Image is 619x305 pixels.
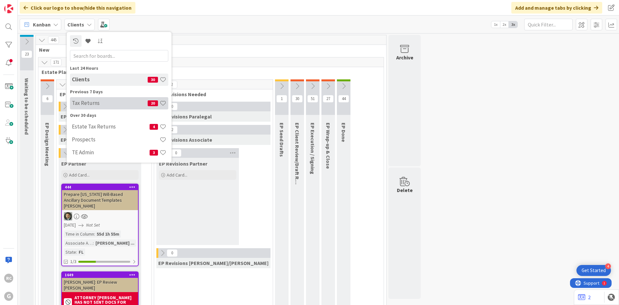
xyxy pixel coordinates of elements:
[148,100,158,106] span: 20
[307,95,318,103] span: 51
[72,136,160,143] h4: Prospects
[158,113,212,120] span: EP Revisions Paralegal
[62,212,138,220] div: CG
[64,239,93,247] div: Associate Assigned
[69,172,90,178] span: Add Card...
[62,272,138,278] div: 1649
[576,265,611,276] div: Open Get Started checklist, remaining modules: 4
[44,123,51,166] span: EP Design Meeting
[325,123,331,169] span: EP Wrap-up & Close
[397,186,413,194] div: Delete
[62,278,138,292] div: [PERSON_NAME]: EP Review [PERSON_NAME]
[62,184,138,190] div: 444
[61,160,86,167] span: EP Partner
[159,160,207,167] span: EP Revisions Partner
[72,100,148,106] h4: Tax Returns
[62,184,138,210] div: 444Prepare [US_STATE] Will-Based Ancillary Document Templates [PERSON_NAME]
[70,112,168,119] div: Over 30 days
[93,239,94,247] span: :
[294,123,300,213] span: EP Client Review/Draft Review Meeting
[42,69,376,75] span: Estate Planning
[20,2,135,14] div: Click our logo to show/hide this navigation
[94,239,136,247] div: [PERSON_NAME] ...
[21,50,32,58] span: 23
[171,149,182,157] span: 0
[34,3,35,8] div: 1
[70,88,168,95] div: Previous 7 Days
[62,272,138,292] div: 1649[PERSON_NAME]: EP Review [PERSON_NAME]
[33,21,51,28] span: Kanban
[86,222,100,228] i: Not Set
[323,95,334,103] span: 27
[524,19,573,30] input: Quick Filter...
[72,149,150,156] h4: TE Admin
[292,95,303,103] span: 30
[578,293,591,301] a: 2
[61,113,91,120] span: EP Paralegal
[157,91,265,97] span: EP Revisions Needed
[42,95,53,103] span: 6
[14,1,29,9] span: Support
[150,150,158,156] span: 3
[582,267,606,274] div: Get Started
[70,50,168,62] input: Search for boards...
[150,124,158,130] span: 4
[511,2,602,14] div: Add and manage tabs by clicking
[338,95,349,103] span: 44
[158,137,212,143] span: EP Revisions Associate
[64,249,76,256] div: State
[309,123,316,174] span: EP Execution / Signing
[60,91,143,97] span: EP Drafting
[158,260,269,266] span: EP Revisions Brad/Jonas
[65,273,138,277] div: 1649
[4,274,13,283] div: RC
[51,58,62,66] span: 171
[396,54,413,61] div: Archive
[64,212,72,220] img: CG
[605,263,611,269] div: 4
[95,230,121,238] div: 55d 1h 55m
[276,95,287,103] span: 1
[61,137,91,143] span: EP Associate
[48,36,59,44] span: 445
[67,21,84,28] b: Clients
[94,230,95,238] span: :
[167,172,187,178] span: Add Card...
[148,77,158,83] span: 30
[4,4,13,13] img: Visit kanbanzone.com
[279,123,285,157] span: EP Send Drafts
[64,222,76,229] span: [DATE]
[62,190,138,210] div: Prepare [US_STATE] Will-Based Ancillary Document Templates [PERSON_NAME]
[167,126,178,134] span: 2
[64,230,94,238] div: Time in Column
[24,78,30,135] span: Waiting to be scheduled
[4,292,13,301] div: G
[76,249,77,256] span: :
[167,249,178,257] span: 0
[77,249,85,256] div: FL
[39,46,378,53] span: New
[166,81,177,88] span: 2
[72,76,148,83] h4: Clients
[70,258,76,265] span: 1/3
[65,185,138,189] div: 444
[70,65,168,72] div: Last 24 Hours
[500,21,509,28] span: 2x
[72,123,150,130] h4: Estate Tax Returns
[167,103,178,110] span: 0
[509,21,517,28] span: 3x
[491,21,500,28] span: 1x
[340,123,347,142] span: EP Done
